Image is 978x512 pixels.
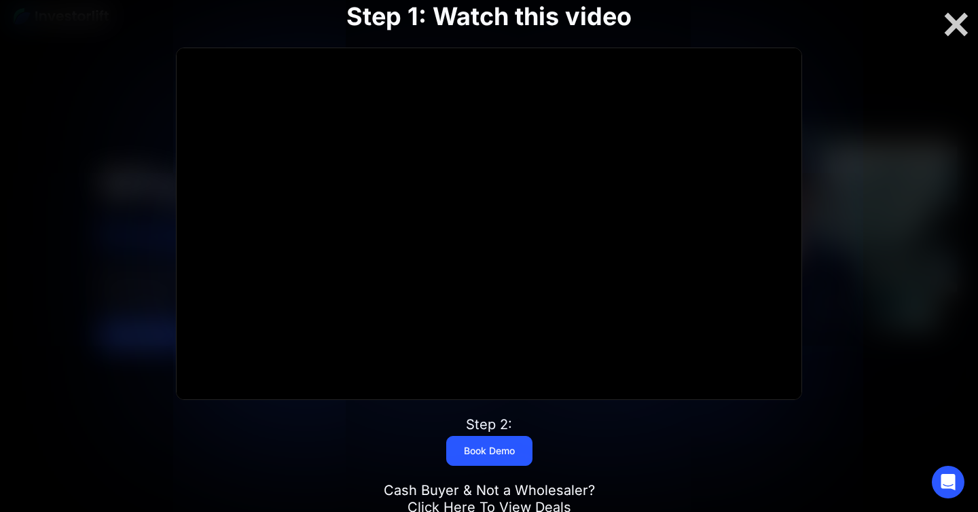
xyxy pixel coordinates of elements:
strong: Step 1: Watch this video [346,1,632,31]
a: Book Demo [446,436,532,466]
div: Step 2: [466,416,512,433]
div: Open Intercom Messenger [932,466,964,498]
